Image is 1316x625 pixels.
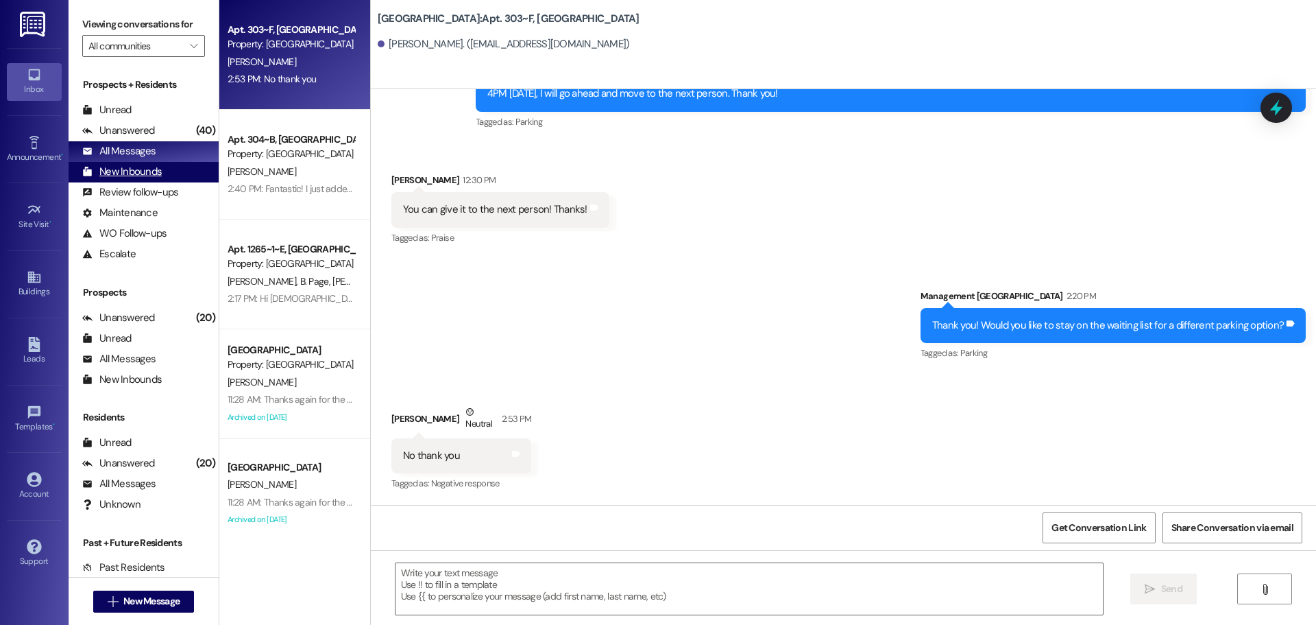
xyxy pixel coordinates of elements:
[88,35,183,57] input: All communities
[228,460,354,475] div: [GEOGRAPHIC_DATA]
[82,165,162,179] div: New Inbounds
[1161,582,1182,596] span: Send
[378,37,630,51] div: [PERSON_NAME]. ([EMAIL_ADDRESS][DOMAIN_NAME])
[228,257,354,271] div: Property: [GEOGRAPHIC_DATA]
[403,202,587,217] div: You can give it to the next person! Thanks!
[459,173,496,187] div: 12:30 PM
[82,14,205,35] label: Viewing conversations for
[228,292,1256,305] div: 2:17 PM: Hi [DEMOGRAPHIC_DATA]! This is [PERSON_NAME] with [GEOGRAPHIC_DATA]. It looks like we ma...
[391,405,531,438] div: [PERSON_NAME]
[228,357,354,372] div: Property: [GEOGRAPHIC_DATA]
[300,275,332,287] span: B. Page
[82,497,141,512] div: Unknown
[921,343,1306,363] div: Tagged as:
[378,12,639,26] b: [GEOGRAPHIC_DATA]: Apt. 303~F, [GEOGRAPHIC_DATA]
[7,266,62,303] a: Buildings
[228,478,296,491] span: [PERSON_NAME]
[82,477,156,491] div: All Messages
[228,496,383,508] div: 11:28 AM: Thanks again for the updates!
[69,285,219,300] div: Prospects
[228,23,354,37] div: Apt. 303~F, [GEOGRAPHIC_DATA]
[193,307,219,329] div: (20)
[403,449,460,463] div: No thank you
[1171,521,1293,535] span: Share Conversation via email
[228,165,296,178] span: [PERSON_NAME]
[82,226,167,241] div: WO Follow-ups
[228,376,296,388] span: [PERSON_NAME]
[1051,521,1146,535] span: Get Conversation Link
[228,275,300,287] span: [PERSON_NAME]
[20,12,48,37] img: ResiDesk Logo
[431,477,500,489] span: Negative response
[7,63,62,100] a: Inbox
[82,561,165,575] div: Past Residents
[1063,289,1096,303] div: 2:20 PM
[391,173,609,192] div: [PERSON_NAME]
[82,206,158,220] div: Maintenance
[69,78,219,92] div: Prospects + Residents
[1043,512,1155,543] button: Get Conversation Link
[53,420,55,429] span: •
[190,40,197,51] i: 
[82,103,132,117] div: Unread
[82,123,155,138] div: Unanswered
[82,311,155,325] div: Unanswered
[1260,584,1270,595] i: 
[228,56,296,68] span: [PERSON_NAME]
[228,242,354,257] div: Apt. 1265~1~E, [GEOGRAPHIC_DATA]
[82,331,132,346] div: Unread
[515,116,542,128] span: Parking
[82,247,136,261] div: Escalate
[61,150,63,160] span: •
[226,511,356,528] div: Archived on [DATE]
[69,536,219,550] div: Past + Future Residents
[228,147,354,161] div: Property: [GEOGRAPHIC_DATA]
[921,289,1306,308] div: Management [GEOGRAPHIC_DATA]
[82,352,156,366] div: All Messages
[1130,574,1197,604] button: Send
[228,73,316,85] div: 2:53 PM: No thank you
[193,120,219,141] div: (40)
[108,596,118,607] i: 
[476,112,1306,132] div: Tagged as:
[49,217,51,227] span: •
[7,333,62,370] a: Leads
[82,436,132,450] div: Unread
[69,410,219,425] div: Residents
[82,373,162,387] div: New Inbounds
[123,594,180,609] span: New Message
[228,37,354,51] div: Property: [GEOGRAPHIC_DATA]
[228,393,383,405] div: 11:28 AM: Thanks again for the updates!
[463,405,494,434] div: Neutral
[960,347,987,359] span: Parking
[193,453,219,474] div: (20)
[228,343,354,357] div: [GEOGRAPHIC_DATA]
[7,198,62,235] a: Site Visit •
[932,318,1284,333] div: Thank you! Would you like to stay on the waiting list for a different parking option?
[82,456,155,471] div: Unanswered
[7,401,62,438] a: Templates •
[226,409,356,426] div: Archived on [DATE]
[228,182,1097,195] div: 2:40 PM: Fantastic! I just added the charge to your ledger and sent the addendum to you and your ...
[7,468,62,505] a: Account
[431,232,454,244] span: Praise
[391,473,531,493] div: Tagged as:
[82,185,178,200] div: Review follow-ups
[1145,584,1155,595] i: 
[7,535,62,572] a: Support
[332,275,405,287] span: [PERSON_NAME]
[228,132,354,147] div: Apt. 304~B, [GEOGRAPHIC_DATA]
[82,144,156,158] div: All Messages
[1162,512,1302,543] button: Share Conversation via email
[498,412,531,426] div: 2:53 PM
[391,228,609,248] div: Tagged as:
[93,591,195,613] button: New Message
